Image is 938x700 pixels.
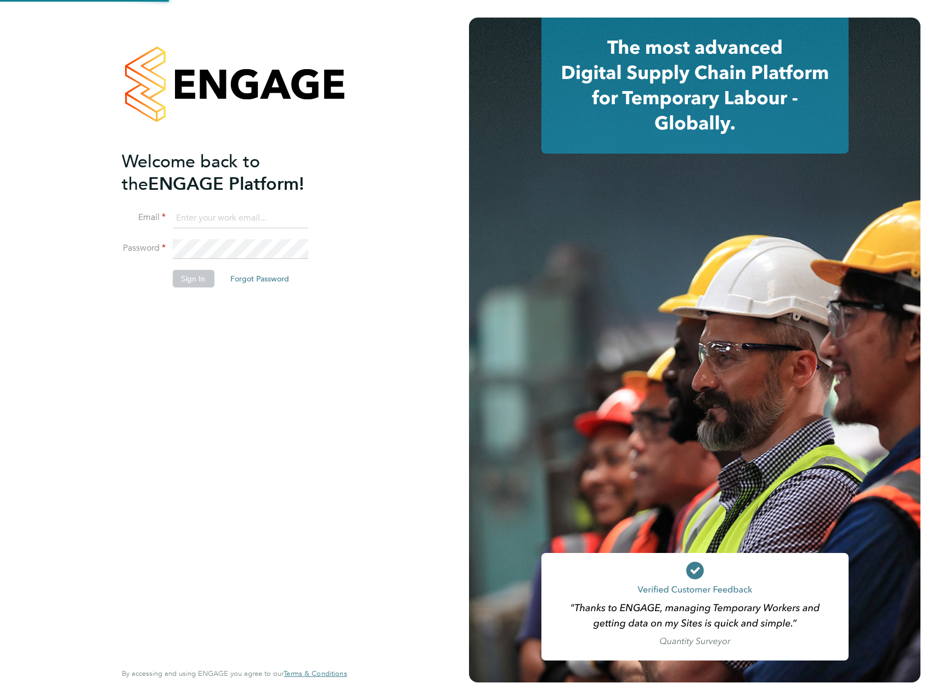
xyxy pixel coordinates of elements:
span: By accessing and using ENGAGE you agree to our [122,669,347,678]
button: Forgot Password [222,270,298,287]
a: Terms & Conditions [284,669,347,678]
h2: ENGAGE Platform! [122,150,336,195]
input: Enter your work email... [172,208,308,228]
label: Password [122,242,166,254]
button: Sign In [172,270,214,287]
span: Terms & Conditions [284,669,347,678]
label: Email [122,212,166,223]
span: Welcome back to the [122,151,260,195]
